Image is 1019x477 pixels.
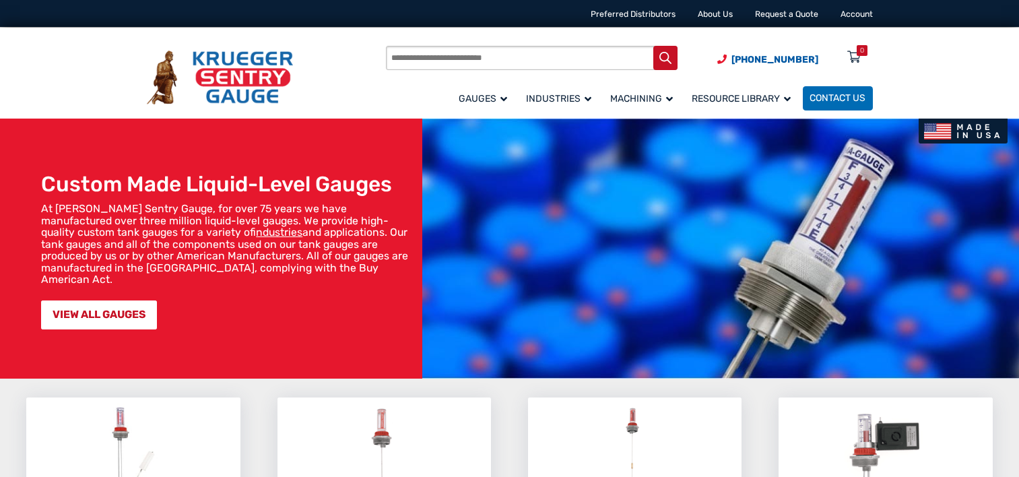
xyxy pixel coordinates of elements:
p: At [PERSON_NAME] Sentry Gauge, for over 75 years we have manufactured over three million liquid-l... [41,203,416,286]
a: Phone Number (920) 434-8860 [717,53,818,67]
a: VIEW ALL GAUGES [41,300,157,329]
img: Made In USA [919,119,1007,144]
a: Resource Library [685,84,803,112]
span: Resource Library [692,93,791,104]
h1: Custom Made Liquid-Level Gauges [41,172,416,197]
a: Machining [603,84,685,112]
a: industries [256,226,302,238]
span: Contact Us [810,93,865,104]
span: Machining [610,93,673,104]
a: Gauges [452,84,519,112]
a: Request a Quote [755,9,818,19]
span: [PHONE_NUMBER] [731,54,818,65]
img: Krueger Sentry Gauge [147,51,293,104]
span: Industries [526,93,591,104]
a: About Us [698,9,733,19]
a: Preferred Distributors [591,9,676,19]
span: Gauges [459,93,507,104]
a: Industries [519,84,603,112]
div: 0 [860,45,864,56]
a: Contact Us [803,86,873,110]
a: Account [841,9,873,19]
img: bg_hero_bannerksentry [422,119,1019,379]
